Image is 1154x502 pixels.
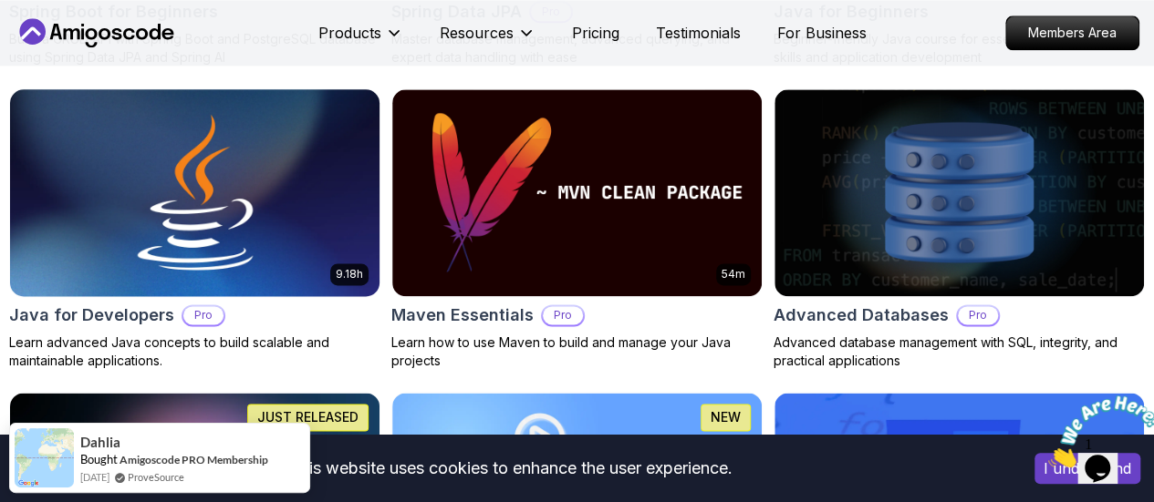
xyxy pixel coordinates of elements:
a: Members Area [1005,15,1139,50]
p: Resources [440,22,514,44]
span: 1 [7,7,15,23]
span: Dahlia [80,435,120,450]
button: Accept cookies [1034,453,1140,484]
h2: Java for Developers [9,302,174,328]
p: Pro [543,306,583,324]
img: Java for Developers card [1,84,389,301]
button: Resources [440,22,535,58]
button: Products [318,22,403,58]
a: Pricing [572,22,619,44]
img: Maven Essentials card [392,89,762,296]
h2: Advanced Databases [774,302,949,328]
p: 54m [722,267,745,282]
p: Advanced database management with SQL, integrity, and practical applications [774,333,1145,370]
span: [DATE] [80,469,109,485]
a: ProveSource [128,469,184,485]
img: Advanced Databases card [775,89,1144,296]
p: Pro [183,306,224,324]
p: 9.18h [336,267,363,282]
h2: Maven Essentials [391,302,534,328]
a: Amigoscode PRO Membership [120,453,268,466]
a: Java for Developers card9.18hJava for DevelopersProLearn advanced Java concepts to build scalable... [9,88,380,370]
p: JUST RELEASED [257,408,359,426]
a: Maven Essentials card54mMaven EssentialsProLearn how to use Maven to build and manage your Java p... [391,88,763,370]
span: Bought [80,452,118,466]
img: Chat attention grabber [7,7,120,79]
img: provesource social proof notification image [15,428,74,487]
iframe: chat widget [1041,388,1154,475]
p: Learn advanced Java concepts to build scalable and maintainable applications. [9,333,380,370]
p: Members Area [1006,16,1138,49]
div: This website uses cookies to enhance the user experience. [14,448,1007,488]
p: Pro [958,306,998,324]
a: Advanced Databases cardAdvanced DatabasesProAdvanced database management with SQL, integrity, and... [774,88,1145,370]
a: Testimonials [656,22,741,44]
a: For Business [777,22,867,44]
p: Learn how to use Maven to build and manage your Java projects [391,333,763,370]
p: Products [318,22,381,44]
p: NEW [711,408,741,426]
